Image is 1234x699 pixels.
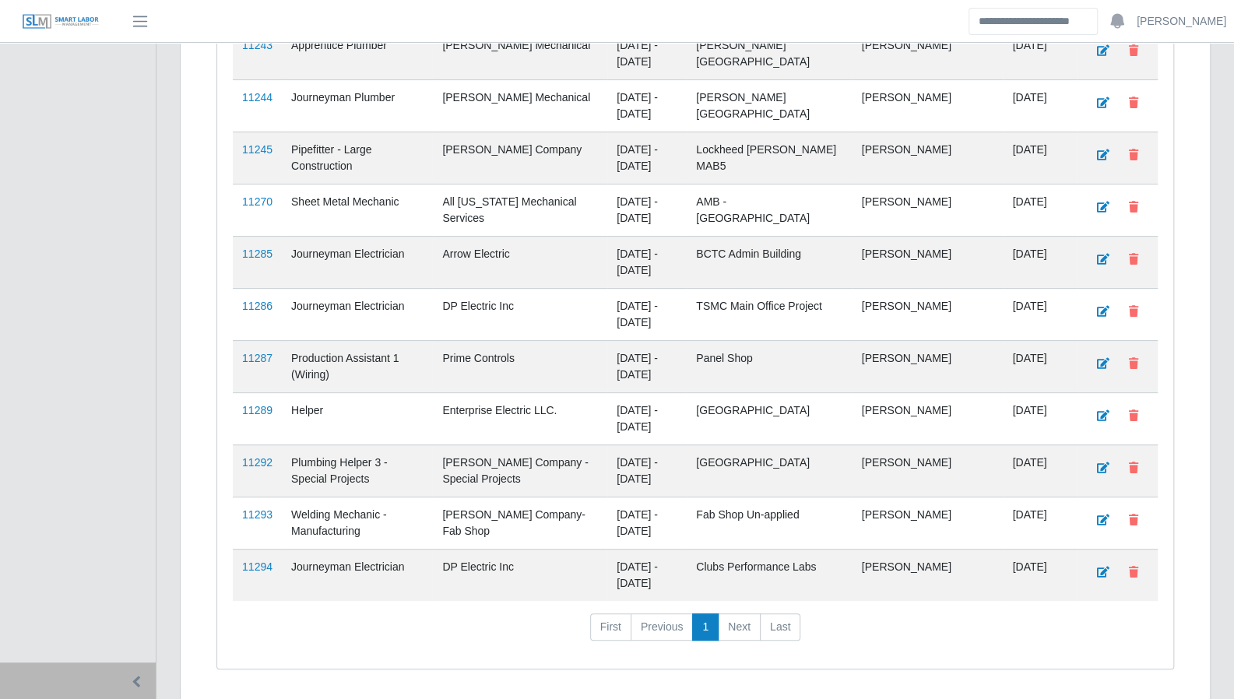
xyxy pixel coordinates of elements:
[853,340,1004,392] td: [PERSON_NAME]
[282,236,433,288] td: Journeyman Electrician
[242,248,272,260] a: 11285
[1137,13,1226,30] a: [PERSON_NAME]
[687,288,852,340] td: TSMC Main Office Project
[853,27,1004,79] td: [PERSON_NAME]
[1003,132,1078,184] td: [DATE]
[1003,236,1078,288] td: [DATE]
[853,79,1004,132] td: [PERSON_NAME]
[433,340,607,392] td: Prime Controls
[687,184,852,236] td: AMB - [GEOGRAPHIC_DATA]
[607,27,687,79] td: [DATE] - [DATE]
[1003,288,1078,340] td: [DATE]
[282,184,433,236] td: Sheet Metal Mechanic
[1003,497,1078,549] td: [DATE]
[433,497,607,549] td: [PERSON_NAME] Company- Fab Shop
[687,392,852,444] td: [GEOGRAPHIC_DATA]
[607,236,687,288] td: [DATE] - [DATE]
[969,8,1098,35] input: Search
[282,132,433,184] td: Pipefitter - Large Construction
[282,340,433,392] td: Production Assistant 1 (Wiring)
[242,456,272,469] a: 11292
[282,497,433,549] td: Welding Mechanic - Manufacturing
[607,132,687,184] td: [DATE] - [DATE]
[1003,444,1078,497] td: [DATE]
[853,288,1004,340] td: [PERSON_NAME]
[1003,392,1078,444] td: [DATE]
[687,236,852,288] td: BCTC Admin Building
[1003,340,1078,392] td: [DATE]
[433,444,607,497] td: [PERSON_NAME] Company - Special Projects
[1003,79,1078,132] td: [DATE]
[242,143,272,156] a: 11245
[22,13,100,30] img: SLM Logo
[607,288,687,340] td: [DATE] - [DATE]
[433,392,607,444] td: Enterprise Electric LLC.
[242,404,272,416] a: 11289
[687,497,852,549] td: Fab Shop Un-applied
[853,392,1004,444] td: [PERSON_NAME]
[242,508,272,521] a: 11293
[282,27,433,79] td: Apprentice Plumber
[242,195,272,208] a: 11270
[687,132,852,184] td: Lockheed [PERSON_NAME] MAB5
[282,79,433,132] td: Journeyman Plumber
[1003,549,1078,601] td: [DATE]
[433,132,607,184] td: [PERSON_NAME] Company
[853,497,1004,549] td: [PERSON_NAME]
[242,300,272,312] a: 11286
[692,613,719,641] a: 1
[433,549,607,601] td: DP Electric Inc
[282,288,433,340] td: Journeyman Electrician
[607,392,687,444] td: [DATE] - [DATE]
[853,236,1004,288] td: [PERSON_NAME]
[687,549,852,601] td: Clubs Performance Labs
[687,27,852,79] td: [PERSON_NAME][GEOGRAPHIC_DATA]
[282,549,433,601] td: Journeyman Electrician
[607,497,687,549] td: [DATE] - [DATE]
[853,132,1004,184] td: [PERSON_NAME]
[242,352,272,364] a: 11287
[433,236,607,288] td: Arrow Electric
[607,184,687,236] td: [DATE] - [DATE]
[242,560,272,573] a: 11294
[607,340,687,392] td: [DATE] - [DATE]
[607,79,687,132] td: [DATE] - [DATE]
[242,91,272,104] a: 11244
[687,444,852,497] td: [GEOGRAPHIC_DATA]
[853,184,1004,236] td: [PERSON_NAME]
[433,184,607,236] td: All [US_STATE] Mechanical Services
[433,27,607,79] td: [PERSON_NAME] Mechanical
[1003,184,1078,236] td: [DATE]
[1003,27,1078,79] td: [DATE]
[282,392,433,444] td: Helper
[233,613,1158,654] nav: pagination
[282,444,433,497] td: Plumbing Helper 3 - Special Projects
[607,444,687,497] td: [DATE] - [DATE]
[687,340,852,392] td: Panel Shop
[433,288,607,340] td: DP Electric Inc
[687,79,852,132] td: [PERSON_NAME][GEOGRAPHIC_DATA]
[853,549,1004,601] td: [PERSON_NAME]
[853,444,1004,497] td: [PERSON_NAME]
[607,549,687,601] td: [DATE] - [DATE]
[242,39,272,51] a: 11243
[433,79,607,132] td: [PERSON_NAME] Mechanical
